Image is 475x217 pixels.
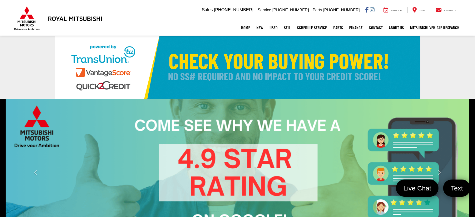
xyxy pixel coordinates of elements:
a: Schedule Service: Opens in a new tab [294,20,330,36]
span: Parts [313,7,322,12]
a: About Us [386,20,407,36]
a: Instagram: Click to visit our Instagram page [370,7,374,12]
a: Contact [431,7,461,13]
span: Text [448,184,466,192]
a: New [253,20,266,36]
span: Service [391,9,402,12]
a: Mitsubishi Vehicle Research [407,20,463,36]
span: Contact [444,9,456,12]
img: Mitsubishi [13,6,41,31]
span: Sales [202,7,213,12]
h3: Royal Mitsubishi [48,15,102,22]
a: Used [266,20,281,36]
a: Map [408,7,429,13]
a: Contact [366,20,386,36]
a: Finance [346,20,366,36]
span: Service [258,7,271,12]
a: Text [443,180,470,197]
a: Facebook: Click to visit our Facebook page [365,7,369,12]
span: Map [419,9,425,12]
a: Parts: Opens in a new tab [330,20,346,36]
a: Home [238,20,253,36]
span: [PHONE_NUMBER] [323,7,360,12]
a: Service [379,7,407,13]
span: [PHONE_NUMBER] [214,7,253,12]
img: Check Your Buying Power [55,36,420,99]
span: [PHONE_NUMBER] [272,7,309,12]
a: Sell [281,20,294,36]
span: Live Chat [400,184,434,192]
a: Live Chat [396,180,439,197]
